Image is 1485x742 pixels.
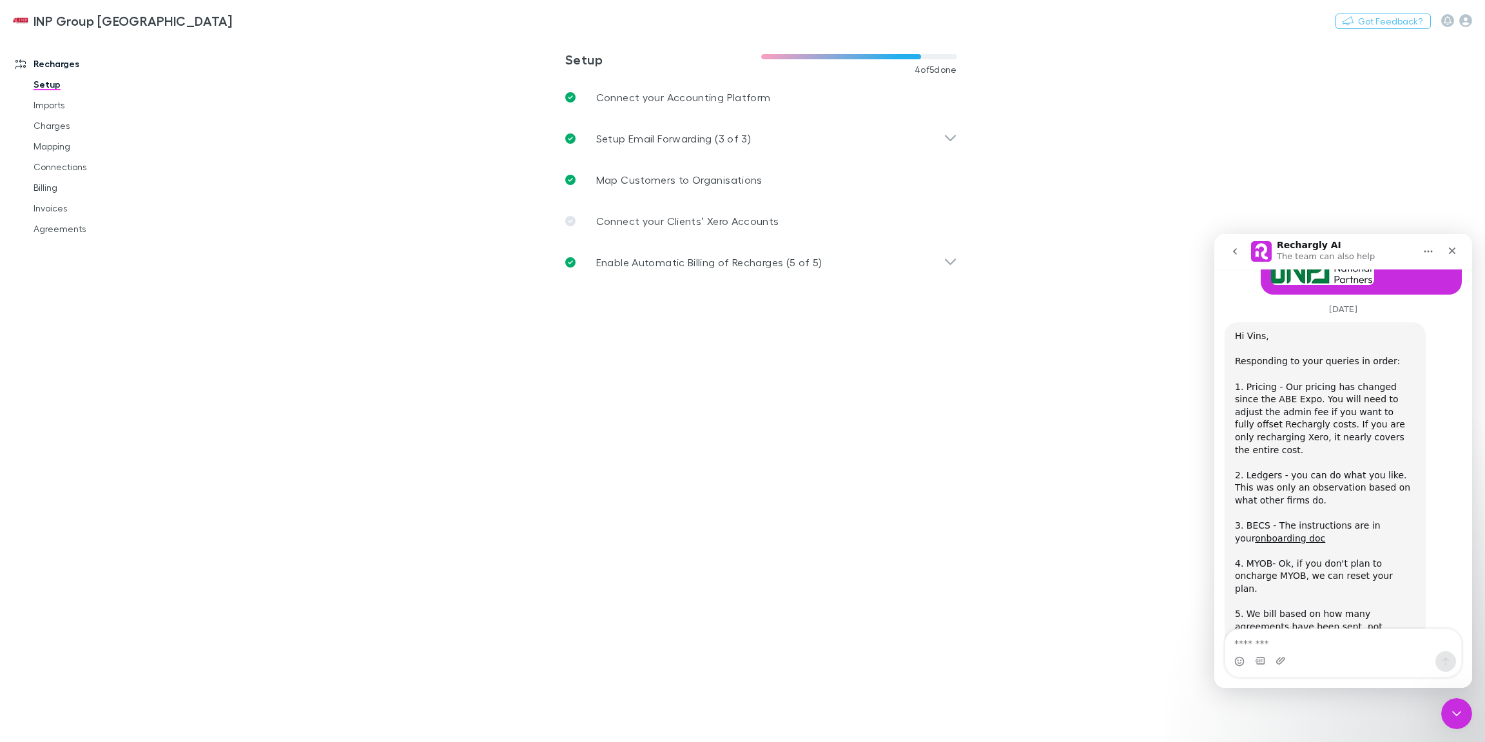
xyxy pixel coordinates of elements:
[41,422,51,432] button: Gif picker
[21,74,168,95] a: Setup
[596,131,751,146] p: Setup Email Forwarding (3 of 3)
[596,213,779,229] p: Connect your Clients’ Xero Accounts
[21,219,168,239] a: Agreements
[1335,14,1431,29] button: Got Feedback?
[21,95,168,115] a: Imports
[1214,234,1472,688] iframe: Intercom live chat
[13,13,28,28] img: INP Group Sydney's Logo
[555,159,967,200] a: Map Customers to Organisations
[21,136,168,157] a: Mapping
[555,200,967,242] a: Connect your Clients’ Xero Accounts
[21,96,201,639] div: Hi Vins, Responding to your queries in order: 1. Pricing - Our pricing has changed since the ABE ...
[21,198,168,219] a: Invoices
[61,422,72,432] button: Upload attachment
[915,64,957,75] span: 4 of 5 done
[10,88,211,647] div: Hi Vins,Responding to your queries in order:1. Pricing - Our pricing has changed since the ABE Ex...
[5,5,240,36] a: INP Group [GEOGRAPHIC_DATA]
[20,422,30,433] button: Emoji picker
[21,115,168,136] a: Charges
[21,157,168,177] a: Connections
[34,13,232,28] h3: INP Group [GEOGRAPHIC_DATA]
[596,172,762,188] p: Map Customers to Organisations
[21,177,168,198] a: Billing
[221,417,242,438] button: Send a message…
[596,255,822,270] p: Enable Automatic Billing of Recharges (5 of 5)
[1441,698,1472,729] iframe: Intercom live chat
[41,299,111,309] a: onboarding doc
[11,395,247,417] textarea: Message…
[3,54,168,74] a: Recharges
[555,118,967,159] div: Setup Email Forwarding (3 of 3)
[565,52,761,67] h3: Setup
[555,77,967,118] a: Connect your Accounting Platform
[10,88,247,658] div: Alex says…
[596,90,771,105] p: Connect your Accounting Platform
[555,242,967,283] div: Enable Automatic Billing of Recharges (5 of 5)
